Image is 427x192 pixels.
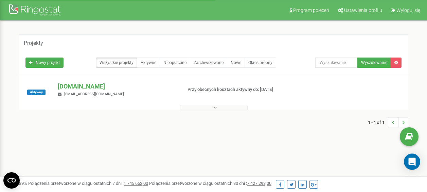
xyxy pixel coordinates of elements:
span: [EMAIL_ADDRESS][DOMAIN_NAME] [64,92,124,96]
h5: Projekty [24,40,43,46]
u: 7 427 293,00 [247,181,271,186]
span: Ustawienia profilu [344,7,382,13]
button: Wyszukiwanie [357,58,391,68]
p: [DOMAIN_NAME] [58,82,176,91]
nav: ... [368,110,408,134]
span: Wyloguj się [396,7,420,13]
div: Open Intercom Messenger [404,154,420,170]
a: Nowy projekt [25,58,64,68]
input: Wyszukiwanie [315,58,358,68]
p: Przy obecnych kosztach aktywny do: [DATE] [188,86,274,93]
a: Nieopłacone [160,58,190,68]
u: 1 745 662,00 [124,181,148,186]
span: Aktywny [27,90,46,95]
a: Zarchiwizowane [190,58,227,68]
a: Wszystkie projekty [96,58,137,68]
a: Aktywne [137,58,160,68]
span: 1 - 1 of 1 [368,117,388,127]
button: Open CMP widget [3,172,20,189]
span: Połączenia przetworzone w ciągu ostatnich 7 dni : [28,181,148,186]
a: Nowe [227,58,245,68]
span: Program poleceń [293,7,329,13]
a: Okres próbny [245,58,276,68]
span: Połączenia przetworzone w ciągu ostatnich 30 dni : [149,181,271,186]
